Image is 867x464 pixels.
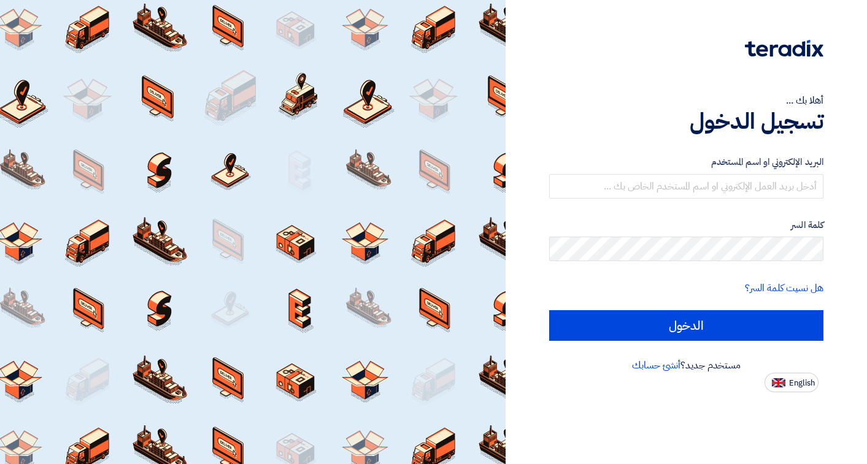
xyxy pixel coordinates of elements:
[549,174,823,199] input: أدخل بريد العمل الإلكتروني او اسم المستخدم الخاص بك ...
[772,378,785,387] img: en-US.png
[549,108,823,135] h1: تسجيل الدخول
[789,379,815,387] span: English
[549,310,823,341] input: الدخول
[745,40,823,57] img: Teradix logo
[765,373,819,392] button: English
[549,218,823,232] label: كلمة السر
[549,358,823,373] div: مستخدم جديد؟
[549,93,823,108] div: أهلا بك ...
[632,358,680,373] a: أنشئ حسابك
[745,281,823,295] a: هل نسيت كلمة السر؟
[549,155,823,169] label: البريد الإلكتروني او اسم المستخدم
